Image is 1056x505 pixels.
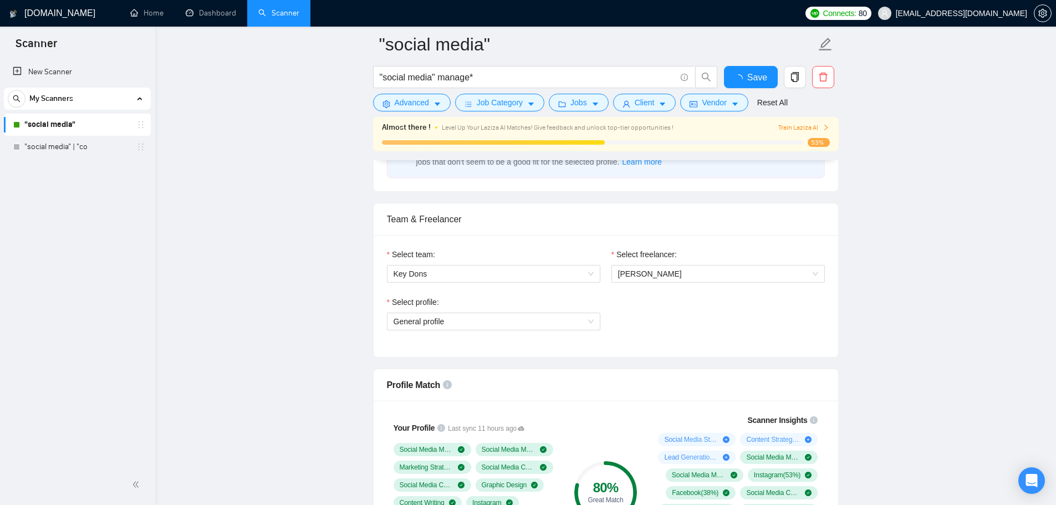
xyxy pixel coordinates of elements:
button: idcardVendorcaret-down [680,94,748,111]
span: info-circle [681,74,688,81]
span: user [881,9,889,17]
span: check-circle [805,454,812,461]
span: check-circle [805,472,812,478]
img: upwork-logo.png [810,9,819,18]
a: New Scanner [13,61,142,83]
div: 80 % [574,481,637,494]
span: Social Media Content Creation [482,463,536,472]
span: Connects: [823,7,856,19]
span: info-circle [443,380,452,389]
span: check-circle [723,489,729,496]
a: "social media" [24,114,130,136]
span: Marketing Strategy [400,463,454,472]
button: search [8,90,25,108]
span: Social Media Marketing ( 80 %) [746,453,800,462]
span: search [696,72,717,82]
input: Search Freelance Jobs... [380,70,676,84]
span: plus-circle [723,436,729,443]
div: Great Match [574,497,637,503]
a: setting [1034,9,1052,18]
button: delete [812,66,834,88]
span: Social Media Content Creation ( 34 %) [746,488,800,497]
span: Social Media Strategy ( 10 %) [664,435,718,444]
button: Save [724,66,778,88]
a: searchScanner [258,8,299,18]
button: folderJobscaret-down [549,94,609,111]
span: Social Media Marketing [400,445,454,454]
span: 80 [859,7,867,19]
button: Laziza AI NEWExtends Sardor AI by learning from your feedback and automatically qualifying jobs. ... [621,155,662,169]
span: plus-circle [805,436,812,443]
span: Instagram ( 53 %) [754,471,800,480]
span: bars [465,100,472,108]
label: Select freelancer: [611,248,677,261]
span: Advanced [395,96,429,109]
span: Content Strategy ( 9 %) [746,435,800,444]
div: Open Intercom Messenger [1018,467,1045,494]
a: dashboardDashboard [186,8,236,18]
span: setting [1034,9,1051,18]
span: right [823,124,829,131]
span: Extends Sardor AI by learning from your feedback and automatically qualifying jobs. The expected ... [416,134,685,166]
span: 53% [808,138,830,147]
span: Vendor [702,96,726,109]
a: Reset All [757,96,788,109]
span: Scanner Insights [747,416,807,424]
span: check-circle [458,446,465,453]
button: barsJob Categorycaret-down [455,94,544,111]
span: check-circle [805,489,812,496]
span: Jobs [570,96,587,109]
input: Scanner name... [379,30,816,58]
span: Lead Generation ( 9 %) [664,453,718,462]
span: user [623,100,630,108]
span: Social Media Content [400,481,454,489]
span: Graphic Design [482,481,527,489]
span: check-circle [540,446,547,453]
span: plus-circle [723,454,729,461]
span: My Scanners [29,88,73,110]
span: check-circle [458,464,465,471]
div: Team & Freelancer [387,203,825,235]
span: Your Profile [394,424,435,432]
span: check-circle [540,464,547,471]
span: Social Media Management ( 56 %) [672,471,726,480]
a: homeHome [130,8,164,18]
span: double-left [132,479,143,490]
span: holder [136,120,145,129]
span: loading [734,74,747,83]
span: delete [813,72,834,82]
img: logo [9,5,17,23]
span: Social Media Management [482,445,536,454]
span: Almost there ! [382,121,431,134]
span: info-circle [437,424,445,432]
span: setting [382,100,390,108]
button: search [695,66,717,88]
span: Scanner [7,35,66,59]
span: caret-down [433,100,441,108]
button: settingAdvancedcaret-down [373,94,451,111]
span: folder [558,100,566,108]
button: userClientcaret-down [613,94,676,111]
span: Level Up Your Laziza AI Matches! Give feedback and unlock top-tier opportunities ! [442,124,674,131]
span: info-circle [810,416,818,424]
span: Client [635,96,655,109]
span: Key Dons [394,266,594,282]
span: check-circle [731,472,737,478]
span: Facebook ( 38 %) [672,488,718,497]
span: Select profile: [392,296,439,308]
span: Profile Match [387,380,441,390]
span: idcard [690,100,697,108]
span: General profile [394,313,594,330]
span: caret-down [659,100,666,108]
span: check-circle [531,482,538,488]
button: Train Laziza AI [778,123,829,133]
span: check-circle [458,482,465,488]
button: setting [1034,4,1052,22]
label: Select team: [387,248,435,261]
span: Learn more [622,156,662,168]
span: Save [747,70,767,84]
span: [PERSON_NAME] [618,269,682,278]
span: holder [136,142,145,151]
li: New Scanner [4,61,151,83]
button: copy [784,66,806,88]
